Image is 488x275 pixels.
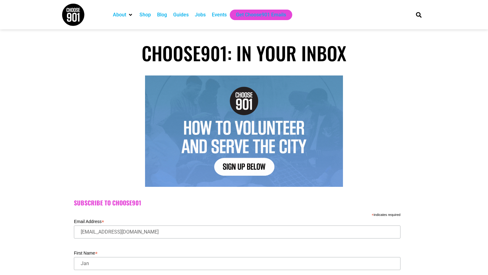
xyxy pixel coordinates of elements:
h2: Subscribe to Choose901 [74,199,414,207]
div: About [110,10,136,20]
label: First Name [74,249,400,256]
a: About [113,11,126,19]
div: indicates required [74,211,400,217]
h1: Choose901: In Your Inbox [62,42,426,64]
img: Text graphic with "Choose 901" logo. Reads: "7 Things to Do in Memphis This Week. Sign Up Below."... [145,75,343,187]
label: Email Address [74,217,400,225]
a: Guides [173,11,189,19]
a: Events [212,11,227,19]
div: Search [414,10,424,20]
a: Get Choose901 Emails [236,11,286,19]
nav: Main nav [110,10,405,20]
a: Blog [157,11,167,19]
a: Jobs [195,11,206,19]
a: Shop [139,11,151,19]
